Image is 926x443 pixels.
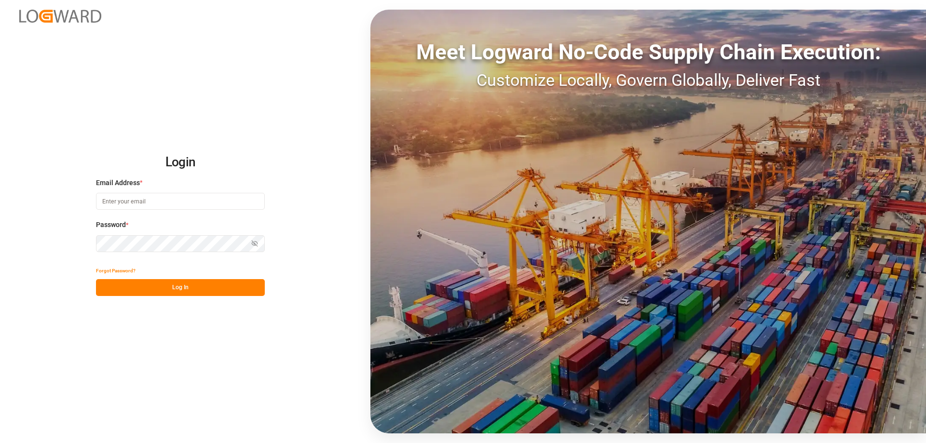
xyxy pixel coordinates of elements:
[96,147,265,178] h2: Login
[96,178,140,188] span: Email Address
[370,36,926,68] div: Meet Logward No-Code Supply Chain Execution:
[19,10,101,23] img: Logward_new_orange.png
[96,262,136,279] button: Forgot Password?
[96,220,126,230] span: Password
[370,68,926,93] div: Customize Locally, Govern Globally, Deliver Fast
[96,193,265,210] input: Enter your email
[96,279,265,296] button: Log In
